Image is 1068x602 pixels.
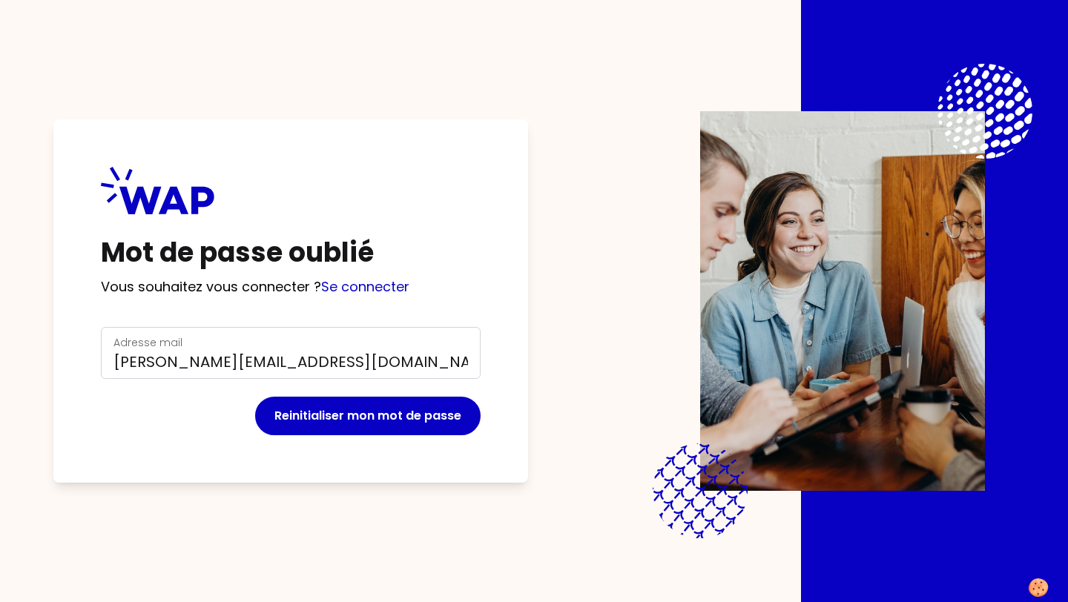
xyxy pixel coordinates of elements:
[700,111,985,491] img: Description
[321,277,409,296] a: Se connecter
[255,397,481,435] button: Reinitialiser mon mot de passe
[113,335,182,350] label: Adresse mail
[101,277,481,297] p: Vous souhaitez vous connecter ?
[101,238,481,268] h1: Mot de passe oublié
